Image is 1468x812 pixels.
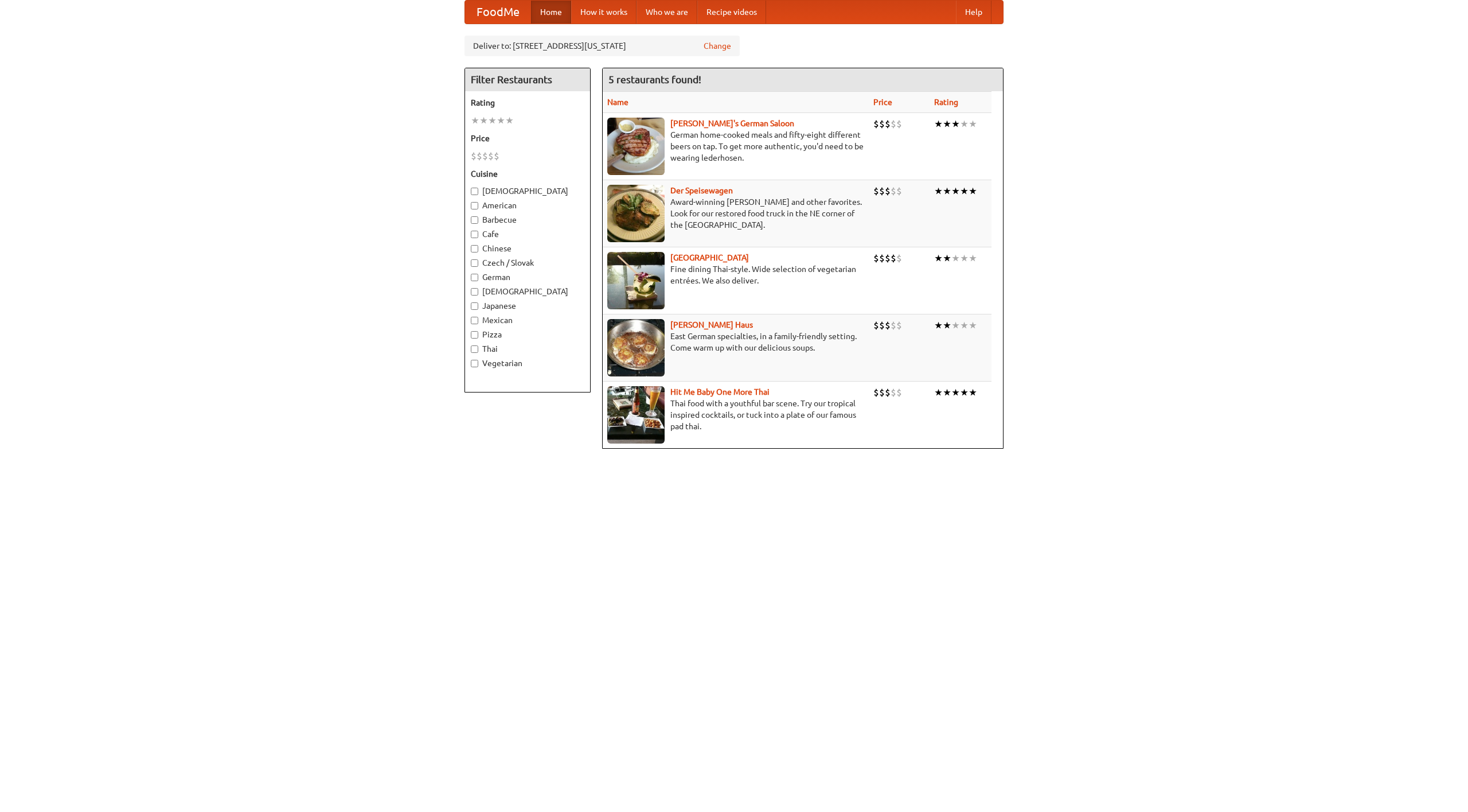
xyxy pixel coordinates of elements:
li: $ [873,252,879,265]
li: ★ [960,319,969,332]
li: $ [885,386,891,399]
a: FoodMe [465,1,531,24]
li: ★ [951,252,960,265]
li: $ [891,252,896,265]
li: $ [482,150,488,162]
li: ★ [969,252,977,265]
input: American [471,202,478,209]
li: $ [477,150,482,162]
input: Mexican [471,317,478,324]
li: $ [891,386,896,399]
p: Award-winning [PERSON_NAME] and other favorites. Look for our restored food truck in the NE corne... [607,196,864,231]
a: Help [956,1,991,24]
input: Vegetarian [471,360,478,367]
li: $ [488,150,494,162]
input: Cafe [471,231,478,238]
img: babythai.jpg [607,386,665,444]
label: American [471,200,584,211]
li: $ [896,185,902,197]
input: Pizza [471,331,478,339]
a: Home [531,1,571,24]
li: $ [879,386,885,399]
li: ★ [951,319,960,332]
a: [PERSON_NAME]'s German Saloon [670,119,794,128]
li: $ [891,319,896,332]
label: Japanese [471,300,584,312]
img: esthers.jpg [607,118,665,175]
a: Change [704,40,731,52]
label: Vegetarian [471,358,584,369]
li: $ [896,252,902,265]
label: Cafe [471,228,584,240]
li: ★ [471,114,479,127]
li: ★ [934,386,943,399]
li: ★ [969,118,977,130]
li: ★ [934,185,943,197]
li: $ [873,319,879,332]
li: $ [873,185,879,197]
input: [DEMOGRAPHIC_DATA] [471,188,478,195]
div: Deliver to: [STREET_ADDRESS][US_STATE] [464,36,740,56]
li: $ [885,185,891,197]
img: speisewagen.jpg [607,185,665,242]
p: German home-cooked meals and fifty-eight different beers on tap. To get more authentic, you'd nee... [607,129,864,164]
li: ★ [934,252,943,265]
li: ★ [943,386,951,399]
p: Thai food with a youthful bar scene. Try our tropical inspired cocktails, or tuck into a plate of... [607,398,864,432]
h4: Filter Restaurants [465,68,590,91]
a: Who we are [637,1,697,24]
li: ★ [479,114,488,127]
label: Mexican [471,314,584,326]
li: ★ [960,185,969,197]
li: ★ [969,185,977,197]
li: ★ [934,118,943,130]
li: $ [891,185,896,197]
li: ★ [943,118,951,130]
li: ★ [951,386,960,399]
input: Thai [471,345,478,353]
img: satay.jpg [607,252,665,309]
a: How it works [571,1,637,24]
li: $ [896,118,902,130]
li: ★ [943,185,951,197]
li: ★ [969,386,977,399]
li: $ [885,252,891,265]
li: ★ [488,114,497,127]
label: [DEMOGRAPHIC_DATA] [471,185,584,197]
a: Der Speisewagen [670,186,733,195]
input: Barbecue [471,216,478,224]
input: Chinese [471,245,478,252]
li: $ [873,386,879,399]
li: ★ [960,386,969,399]
li: $ [896,386,902,399]
p: East German specialties, in a family-friendly setting. Come warm up with our delicious soups. [607,331,864,353]
li: $ [873,118,879,130]
h5: Price [471,133,584,144]
li: $ [879,118,885,130]
label: Pizza [471,329,584,340]
label: Chinese [471,243,584,254]
a: [GEOGRAPHIC_DATA] [670,253,749,262]
li: ★ [943,319,951,332]
li: $ [879,185,885,197]
li: ★ [943,252,951,265]
ng-pluralize: 5 restaurants found! [608,74,701,85]
li: $ [879,319,885,332]
label: German [471,271,584,283]
li: $ [494,150,499,162]
li: ★ [934,319,943,332]
li: ★ [951,118,960,130]
label: Barbecue [471,214,584,226]
li: ★ [505,114,514,127]
li: $ [879,252,885,265]
li: ★ [969,319,977,332]
a: [PERSON_NAME] Haus [670,320,753,329]
li: $ [885,319,891,332]
li: $ [891,118,896,130]
a: Hit Me Baby One More Thai [670,387,770,397]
